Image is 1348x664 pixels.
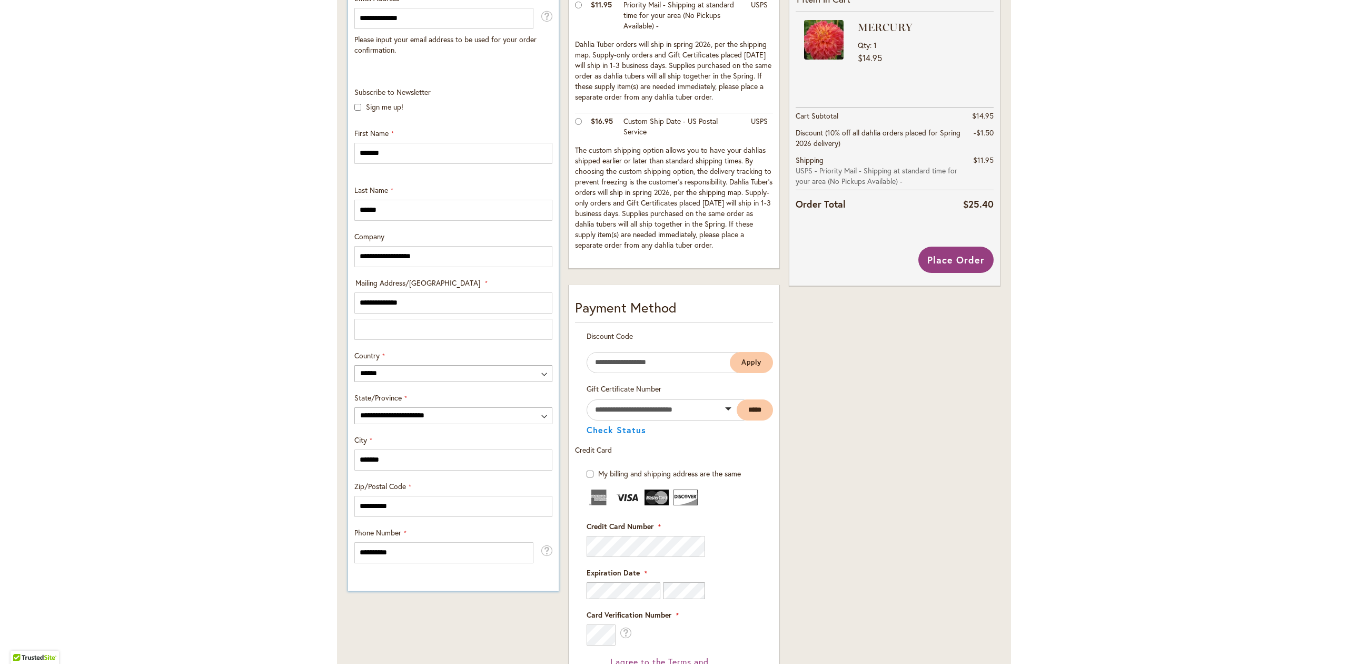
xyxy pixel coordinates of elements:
[804,20,844,60] img: MERCURY
[741,358,761,367] span: Apply
[355,278,480,288] span: Mailing Address/[GEOGRAPHIC_DATA]
[616,490,640,505] img: Visa
[858,52,882,63] span: $14.95
[598,468,741,479] span: My billing and shipping address are the same
[973,155,994,165] span: $11.95
[927,253,985,266] span: Place Order
[730,352,773,373] button: Apply
[587,568,640,578] span: Expiration Date
[575,445,612,455] span: Credit Card
[575,298,773,323] div: Payment Method
[354,481,406,491] span: Zip/Postal Code
[354,185,388,195] span: Last Name
[858,20,983,35] strong: MERCURY
[796,155,824,165] span: Shipping
[354,231,384,241] span: Company
[746,113,773,142] td: USPS
[575,36,773,113] td: Dahlia Tuber orders will ship in spring 2026, per the shipping map. Supply-only orders and Gift C...
[858,40,870,50] span: Qty
[575,142,773,256] td: The custom shipping option allows you to have your dahlias shipped earlier or later than standard...
[974,128,994,138] span: -$1.50
[673,490,698,505] img: Discover
[366,102,403,112] label: Sign me up!
[796,196,846,211] strong: Order Total
[354,34,537,55] span: Please input your email address to be used for your order confirmation.
[645,490,669,505] img: MasterCard
[354,128,389,138] span: First Name
[963,198,994,210] span: $25.40
[587,426,646,434] button: Check Status
[796,107,963,124] th: Cart Subtotal
[354,87,431,97] span: Subscribe to Newsletter
[618,113,746,142] td: Custom Ship Date - US Postal Service
[8,627,37,656] iframe: Launch Accessibility Center
[587,384,661,394] span: Gift Certificate Number
[591,116,613,126] span: $16.95
[972,111,994,121] span: $14.95
[354,350,380,360] span: Country
[796,165,963,187] span: USPS - Priority Mail - Shipping at standard time for your area (No Pickups Available) -
[587,331,633,341] span: Discount Code
[587,521,653,531] span: Credit Card Number
[796,128,960,148] span: Discount (10% off all dahlia orders placed for Spring 2026 delivery)
[354,393,402,403] span: State/Province
[587,610,671,620] span: Card Verification Number
[587,490,611,505] img: American Express
[918,247,994,273] button: Place Order
[874,40,877,50] span: 1
[354,528,401,538] span: Phone Number
[354,435,367,445] span: City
